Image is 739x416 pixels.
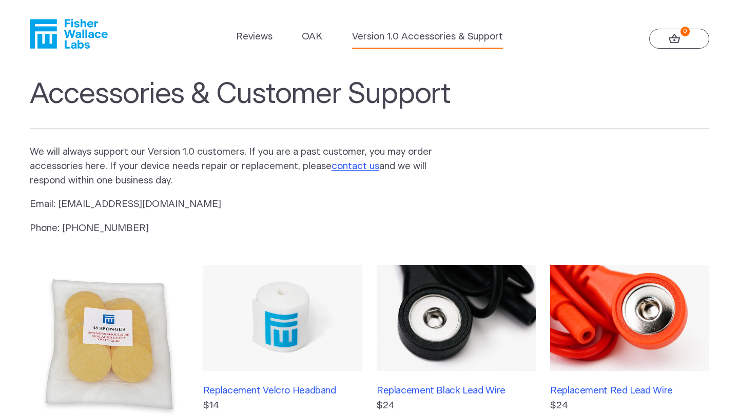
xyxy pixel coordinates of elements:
a: OAK [302,30,322,44]
p: $14 [203,399,362,413]
img: Replacement Black Lead Wire [377,265,536,371]
a: contact us [332,161,379,171]
h3: Replacement Red Lead Wire [550,385,709,397]
a: Reviews [236,30,273,44]
p: $24 [377,399,536,413]
a: Version 1.0 Accessories & Support [352,30,503,44]
img: Replacement Velcro Headband [203,265,362,371]
h1: Accessories & Customer Support [30,77,710,129]
p: $24 [550,399,709,413]
h3: Replacement Black Lead Wire [377,385,536,397]
img: Replacement Red Lead Wire [550,265,709,371]
a: 0 [649,29,710,49]
a: Fisher Wallace [30,19,108,49]
p: We will always support our Version 1.0 customers. If you are a past customer, you may order acces... [30,145,449,188]
p: Phone: [PHONE_NUMBER] [30,221,449,236]
h3: Replacement Velcro Headband [203,385,362,397]
p: Email: [EMAIL_ADDRESS][DOMAIN_NAME] [30,197,449,212]
strong: 0 [680,27,690,36]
